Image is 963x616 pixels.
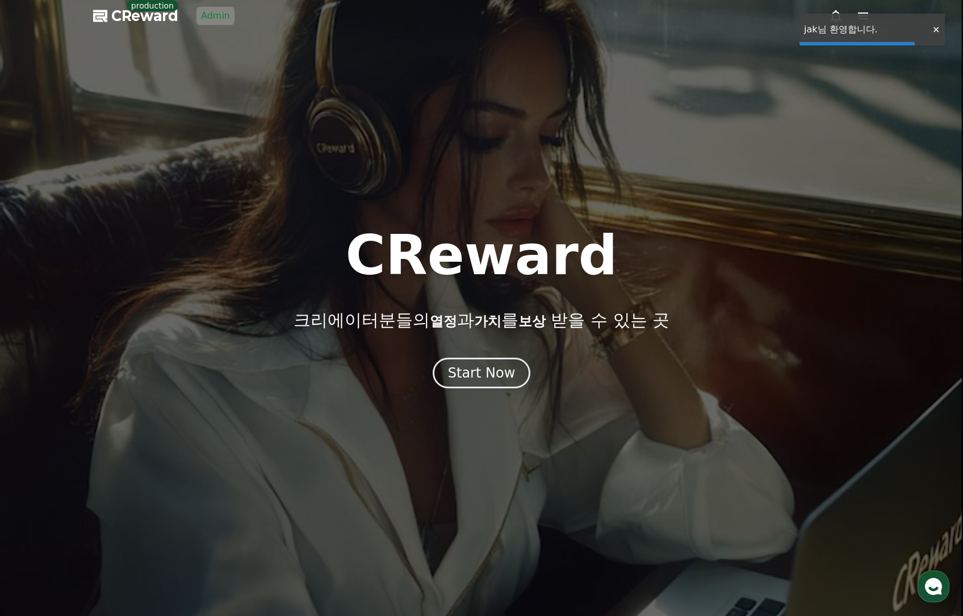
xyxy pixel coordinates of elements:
span: 열정 [430,313,457,329]
span: 보상 [518,313,546,329]
p: 크리에이터분들의 과 를 받을 수 있는 곳 [294,310,669,330]
div: Start Now [448,364,516,382]
button: Start Now [433,358,531,388]
span: 가치 [474,313,501,329]
a: Start Now [433,369,531,380]
a: CReward [93,7,178,25]
span: CReward [111,7,178,25]
h1: CReward [345,228,617,283]
a: Admin [196,7,235,25]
